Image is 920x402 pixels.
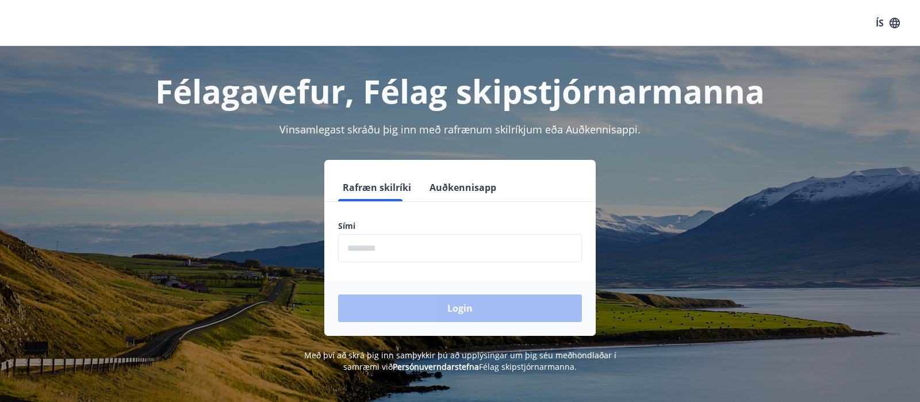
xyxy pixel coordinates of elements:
[279,122,641,136] span: Vinsamlegast skráðu þig inn með rafrænum skilríkjum eða Auðkennisappi.
[338,220,582,232] label: Sími
[338,174,416,201] button: Rafræn skilríki
[60,69,860,113] h1: Félagavefur, Félag skipstjórnarmanna
[304,350,616,372] span: Með því að skrá þig inn samþykkir þú að upplýsingar um þig séu meðhöndlaðar í samræmi við Félag s...
[393,361,479,372] a: Persónuverndarstefna
[869,13,906,33] button: ÍS
[425,174,501,201] button: Auðkennisapp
